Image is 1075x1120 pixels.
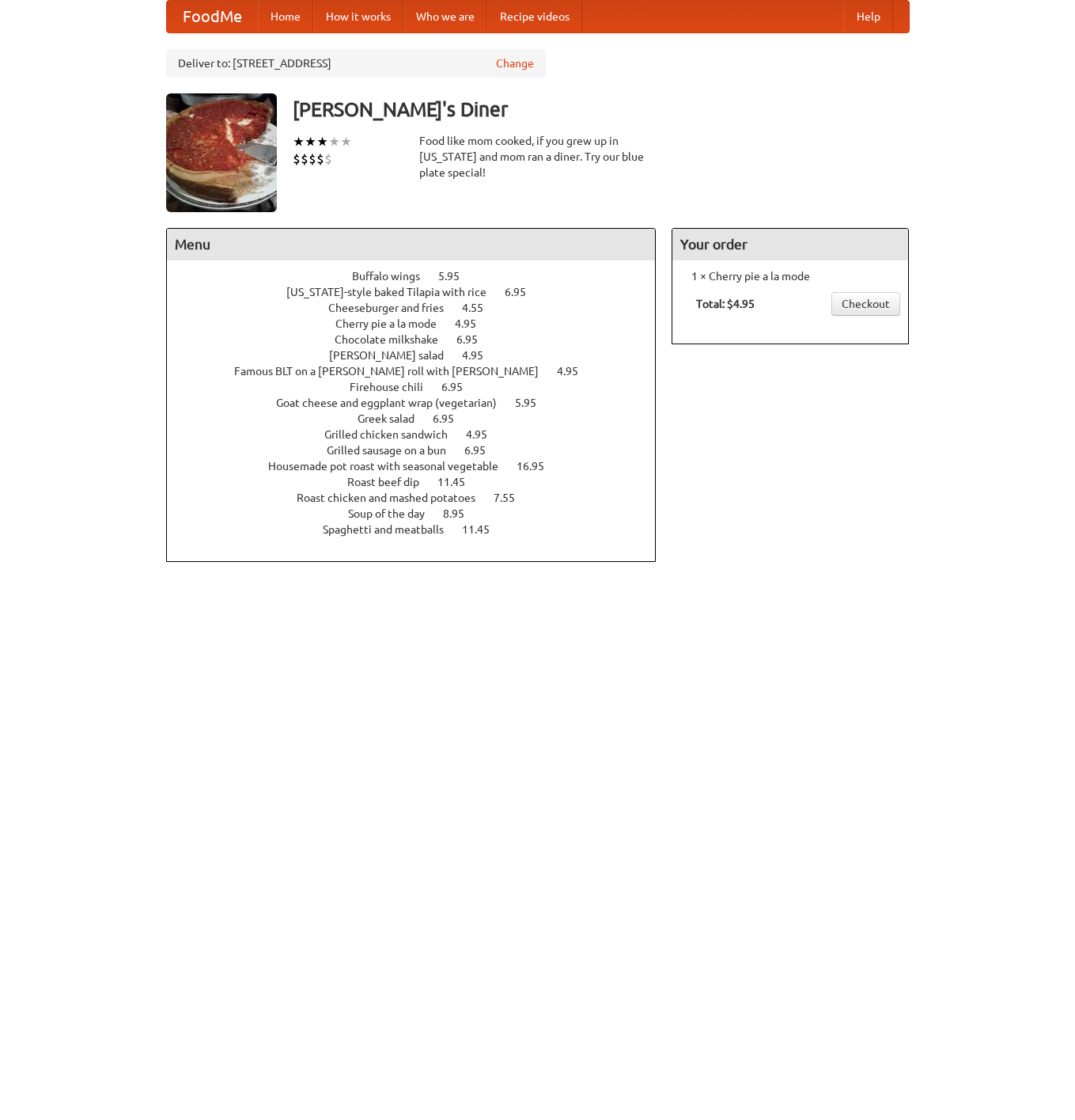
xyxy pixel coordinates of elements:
[437,476,481,488] span: 11.45
[328,302,513,314] a: Cheeseburger and fries 4.55
[329,349,513,362] a: [PERSON_NAME] salad 4.95
[316,150,324,168] li: $
[358,412,430,425] span: Greek salad
[403,1,487,32] a: Who we are
[680,268,900,284] li: 1 × Cherry pie a la mode
[293,93,910,125] h3: [PERSON_NAME]'s Diner
[844,1,893,32] a: Help
[441,381,479,393] span: 6.95
[286,286,502,298] span: [US_STATE]-style baked Tilapia with rice
[352,270,489,283] a: Buffalo wings 5.95
[234,365,555,378] span: Famous BLT on a [PERSON_NAME] roll with [PERSON_NAME]
[515,397,552,409] span: 5.95
[313,1,403,32] a: How it works
[347,476,494,488] a: Roast beef dip 11.45
[276,397,566,409] a: Goat cheese and eggplant wrap (vegetarian) 5.95
[327,444,515,457] a: Grilled sausage on a bun 6.95
[505,286,542,298] span: 6.95
[696,298,755,310] b: Total: $4.95
[323,523,519,536] a: Spaghetti and meatballs 11.45
[456,333,494,346] span: 6.95
[517,460,560,473] span: 16.95
[438,270,475,283] span: 5.95
[293,133,305,150] li: ★
[348,507,441,520] span: Soup of the day
[557,365,594,378] span: 4.95
[831,292,900,316] a: Checkout
[166,93,277,212] img: angular.jpg
[324,150,332,168] li: $
[466,428,503,441] span: 4.95
[301,150,308,168] li: $
[327,444,462,457] span: Grilled sausage on a bun
[496,55,534,71] a: Change
[335,317,452,330] span: Cherry pie a la mode
[352,270,436,283] span: Buffalo wings
[487,1,582,32] a: Recipe videos
[350,381,492,393] a: Firehouse chili 6.95
[268,460,514,473] span: Housemade pot roast with seasonal vegetable
[286,286,555,298] a: [US_STATE]-style baked Tilapia with rice 6.95
[328,133,340,150] li: ★
[324,428,464,441] span: Grilled chicken sandwich
[340,133,352,150] li: ★
[167,229,656,260] h4: Menu
[419,133,657,180] div: Food like mom cooked, if you grew up in [US_STATE] and mom ran a diner. Try our blue plate special!
[462,349,499,362] span: 4.95
[455,317,492,330] span: 4.95
[350,381,439,393] span: Firehouse chili
[494,492,531,504] span: 7.55
[335,333,454,346] span: Chocolate milkshake
[443,507,480,520] span: 8.95
[316,133,328,150] li: ★
[329,349,460,362] span: [PERSON_NAME] salad
[433,412,470,425] span: 6.95
[358,412,483,425] a: Greek salad 6.95
[462,523,505,536] span: 11.45
[323,523,460,536] span: Spaghetti and meatballs
[308,150,316,168] li: $
[234,365,608,378] a: Famous BLT on a [PERSON_NAME] roll with [PERSON_NAME] 4.95
[462,302,499,314] span: 4.55
[324,428,517,441] a: Grilled chicken sandwich 4.95
[672,229,908,260] h4: Your order
[276,397,513,409] span: Goat cheese and eggplant wrap (vegetarian)
[464,444,502,457] span: 6.95
[268,460,573,473] a: Housemade pot roast with seasonal vegetable 16.95
[335,333,507,346] a: Chocolate milkshake 6.95
[347,476,435,488] span: Roast beef dip
[328,302,460,314] span: Cheeseburger and fries
[348,507,494,520] a: Soup of the day 8.95
[166,49,546,78] div: Deliver to: [STREET_ADDRESS]
[167,1,258,32] a: FoodMe
[297,492,491,504] span: Roast chicken and mashed potatoes
[335,317,505,330] a: Cherry pie a la mode 4.95
[293,150,301,168] li: $
[297,492,544,504] a: Roast chicken and mashed potatoes 7.55
[258,1,313,32] a: Home
[305,133,316,150] li: ★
